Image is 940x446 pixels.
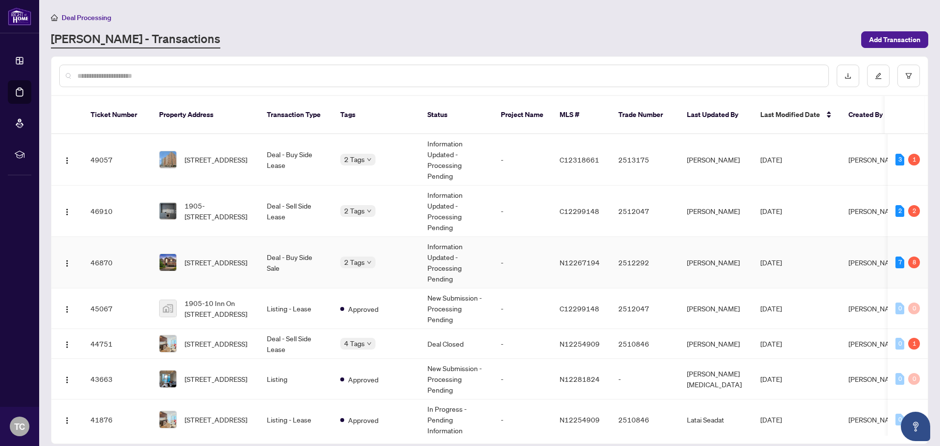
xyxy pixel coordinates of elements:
span: 1905-10 Inn On [STREET_ADDRESS] [185,298,251,319]
td: Deal - Sell Side Lease [259,329,332,359]
span: N12267194 [560,258,600,267]
span: Deal Processing [62,13,111,22]
td: 43663 [83,359,151,399]
span: [DATE] [760,304,782,313]
img: thumbnail-img [160,371,176,387]
td: Deal - Buy Side Sale [259,237,332,288]
td: 2510846 [611,399,679,440]
img: thumbnail-img [160,254,176,271]
span: C12299148 [560,207,599,215]
img: Logo [63,259,71,267]
td: 2512047 [611,186,679,237]
button: Logo [59,255,75,270]
span: [DATE] [760,415,782,424]
span: N12281824 [560,375,600,383]
span: [PERSON_NAME] [848,304,901,313]
span: [STREET_ADDRESS] [185,154,247,165]
span: Add Transaction [869,32,920,47]
span: down [367,157,372,162]
th: Ticket Number [83,96,151,134]
button: Logo [59,203,75,219]
img: logo [8,7,31,25]
span: [DATE] [760,375,782,383]
div: 2 [908,205,920,217]
span: [STREET_ADDRESS] [185,374,247,384]
td: New Submission - Processing Pending [420,359,493,399]
th: Project Name [493,96,552,134]
button: Logo [59,336,75,352]
button: download [837,65,859,87]
span: down [367,209,372,213]
span: 2 Tags [344,257,365,268]
td: 44751 [83,329,151,359]
td: 49057 [83,134,151,186]
div: 2 [895,205,904,217]
td: 2512292 [611,237,679,288]
button: Logo [59,301,75,316]
img: thumbnail-img [160,335,176,352]
span: Approved [348,304,378,314]
td: Information Updated - Processing Pending [420,237,493,288]
button: Logo [59,152,75,167]
th: Property Address [151,96,259,134]
span: [STREET_ADDRESS] [185,338,247,349]
span: [PERSON_NAME] [848,375,901,383]
a: [PERSON_NAME] - Transactions [51,31,220,48]
img: Logo [63,341,71,349]
div: 1 [908,154,920,165]
img: Logo [63,376,71,384]
td: Information Updated - Processing Pending [420,186,493,237]
span: [PERSON_NAME] [848,207,901,215]
span: 2 Tags [344,154,365,165]
div: 0 [895,414,904,425]
div: 0 [895,338,904,350]
button: Open asap [901,412,930,441]
td: - [493,399,552,440]
button: Add Transaction [861,31,928,48]
td: - [493,288,552,329]
td: 41876 [83,399,151,440]
span: [STREET_ADDRESS] [185,257,247,268]
span: [PERSON_NAME] [848,415,901,424]
span: Approved [348,374,378,385]
td: [PERSON_NAME] [679,288,752,329]
div: 0 [908,303,920,314]
div: 8 [908,257,920,268]
span: N12254909 [560,415,600,424]
td: - [493,329,552,359]
td: Listing [259,359,332,399]
td: [PERSON_NAME] [679,186,752,237]
div: 0 [895,373,904,385]
span: [PERSON_NAME] [848,155,901,164]
span: [DATE] [760,155,782,164]
td: - [493,237,552,288]
th: MLS # [552,96,611,134]
span: N12254909 [560,339,600,348]
span: 2 Tags [344,205,365,216]
td: [PERSON_NAME] [679,237,752,288]
img: Logo [63,208,71,216]
th: Tags [332,96,420,134]
td: 2510846 [611,329,679,359]
td: 46870 [83,237,151,288]
span: [DATE] [760,207,782,215]
td: [PERSON_NAME] [679,134,752,186]
td: - [611,359,679,399]
td: Latai Seadat [679,399,752,440]
img: Logo [63,305,71,313]
th: Trade Number [611,96,679,134]
span: filter [905,72,912,79]
th: Last Updated By [679,96,752,134]
span: [DATE] [760,258,782,267]
td: 46910 [83,186,151,237]
span: edit [875,72,882,79]
div: 1 [908,338,920,350]
span: [DATE] [760,339,782,348]
span: home [51,14,58,21]
td: In Progress - Pending Information [420,399,493,440]
th: Status [420,96,493,134]
div: 0 [908,373,920,385]
span: download [845,72,851,79]
th: Transaction Type [259,96,332,134]
img: thumbnail-img [160,411,176,428]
